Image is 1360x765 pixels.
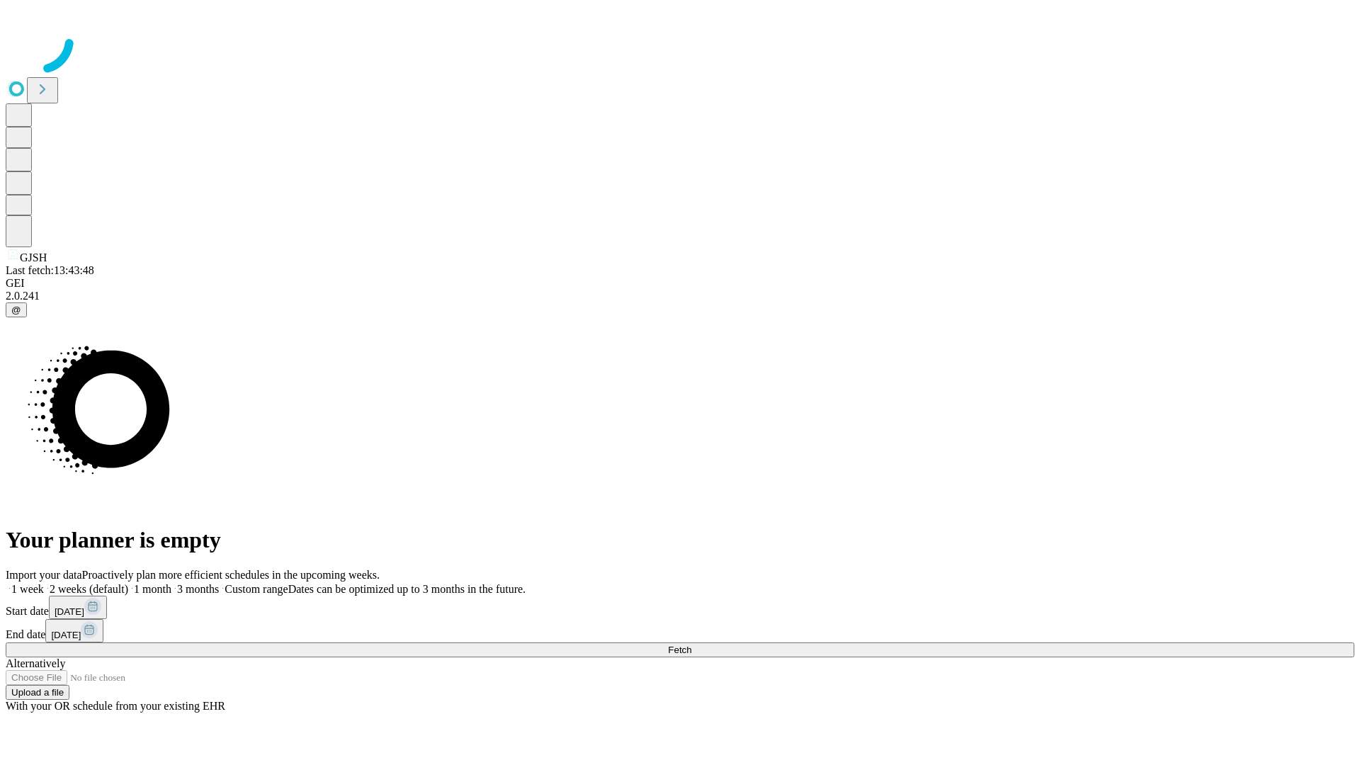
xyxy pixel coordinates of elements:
[668,645,691,655] span: Fetch
[6,302,27,317] button: @
[11,583,44,595] span: 1 week
[6,527,1354,553] h1: Your planner is empty
[82,569,380,581] span: Proactively plan more efficient schedules in the upcoming weeks.
[6,264,94,276] span: Last fetch: 13:43:48
[11,305,21,315] span: @
[49,596,107,619] button: [DATE]
[20,251,47,263] span: GJSH
[288,583,526,595] span: Dates can be optimized up to 3 months in the future.
[6,619,1354,642] div: End date
[6,277,1354,290] div: GEI
[6,642,1354,657] button: Fetch
[6,657,65,669] span: Alternatively
[55,606,84,617] span: [DATE]
[6,700,225,712] span: With your OR schedule from your existing EHR
[225,583,288,595] span: Custom range
[6,596,1354,619] div: Start date
[51,630,81,640] span: [DATE]
[45,619,103,642] button: [DATE]
[6,290,1354,302] div: 2.0.241
[6,685,69,700] button: Upload a file
[177,583,219,595] span: 3 months
[6,569,82,581] span: Import your data
[134,583,171,595] span: 1 month
[50,583,128,595] span: 2 weeks (default)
